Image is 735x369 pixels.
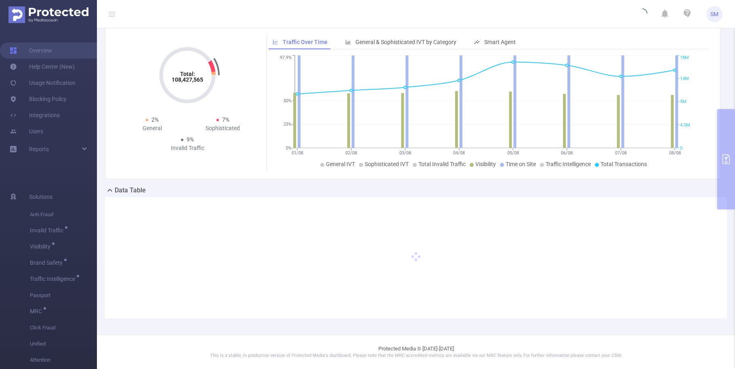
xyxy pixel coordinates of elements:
p: This is a stable, in production version of Protected Media's dashboard. Please note that the MRC ... [117,352,715,359]
a: Overview [10,42,52,59]
span: Smart Agent [484,39,516,45]
span: Sophisticated IVT [365,161,409,167]
a: Integrations [10,107,60,123]
i: icon: bar-chart [345,39,351,45]
tspan: 18M [680,55,689,61]
div: General [117,124,187,133]
span: Passport [30,287,97,304]
tspan: 50% [283,98,292,103]
span: Brand Safety [30,260,65,266]
tspan: 07/08 [615,150,626,156]
footer: Protected Media © [DATE]-[DATE] [97,335,735,369]
span: Time on Site [506,161,536,167]
span: Total Invalid Traffic [418,161,466,167]
span: Reports [29,146,49,152]
a: Help Center (New) [10,59,75,75]
i: icon: line-chart [273,39,278,45]
span: Visibility [30,244,53,249]
tspan: 04/08 [453,150,465,156]
tspan: 06/08 [561,150,573,156]
span: Click Fraud [30,320,97,336]
a: Reports [29,141,49,157]
h2: Data Table [115,186,146,195]
span: Invalid Traffic [30,228,66,233]
tspan: 02/08 [345,150,357,156]
span: Traffic Intelligence [30,276,78,282]
span: Solutions [29,189,52,205]
i: icon: loading [638,8,647,20]
span: Total Transactions [601,161,647,167]
span: MRC [30,308,45,314]
span: SM [710,6,718,22]
tspan: 25% [283,122,292,127]
tspan: 08/08 [669,150,680,156]
a: Usage Notification [10,75,76,91]
div: Invalid Traffic [152,144,223,152]
span: Traffic Over Time [283,39,328,45]
span: 9% [187,136,194,143]
span: 7% [222,116,229,123]
tspan: 97.9% [280,55,292,61]
tspan: 01/08 [291,150,303,156]
span: Attention [30,352,97,368]
a: Users [10,123,43,139]
img: Protected Media [8,6,88,23]
tspan: Total: [180,71,195,77]
span: Visibility [475,161,496,167]
tspan: 03/08 [399,150,411,156]
span: General IVT [326,161,355,167]
tspan: 108,427,565 [172,76,203,83]
span: Unified [30,336,97,352]
tspan: 0% [286,145,292,151]
tspan: 14M [680,76,689,81]
span: 2% [151,116,159,123]
span: General & Sophisticated IVT by Category [355,39,456,45]
tspan: 0 [680,145,682,151]
tspan: 05/08 [507,150,519,156]
a: Blocking Policy [10,91,67,107]
div: Sophisticated [187,124,258,133]
span: Traffic Intelligence [546,161,591,167]
span: Anti-Fraud [30,207,97,223]
tspan: 9M [680,99,687,105]
tspan: 4.5M [680,122,690,128]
